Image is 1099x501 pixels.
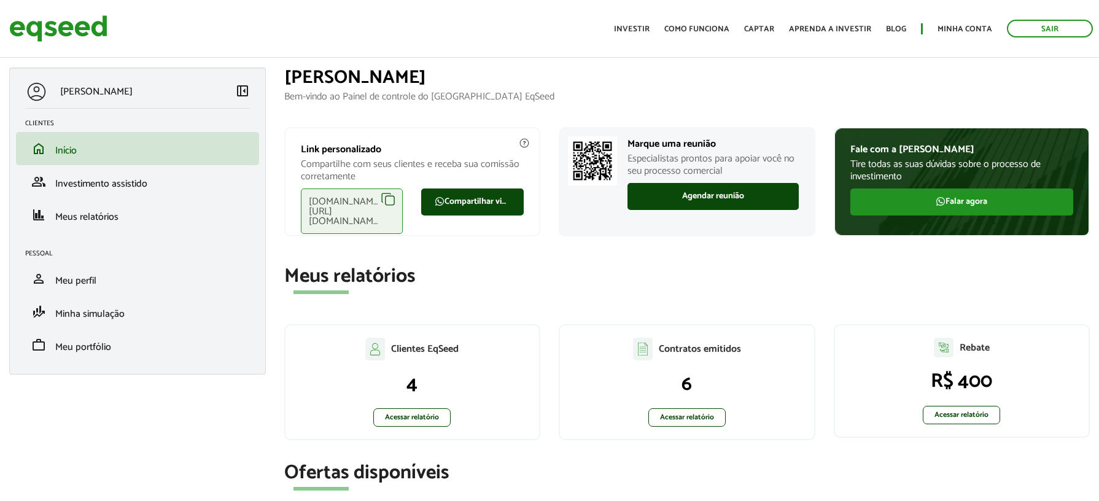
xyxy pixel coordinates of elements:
[664,25,729,33] a: Como funciona
[235,83,250,98] span: left_panel_close
[284,68,1090,88] h1: [PERSON_NAME]
[55,273,96,289] span: Meu perfil
[627,183,799,210] a: Agendar reunião
[31,174,46,189] span: group
[421,188,524,216] a: Compartilhar via WhatsApp
[31,338,46,352] span: work
[31,271,46,286] span: person
[960,342,990,354] p: Rebate
[55,209,118,225] span: Meus relatórios
[633,338,653,360] img: agent-contratos.svg
[25,120,259,127] h2: Clientes
[301,158,524,182] p: Compartilhe com seus clientes e receba sua comissão corretamente
[938,25,992,33] a: Minha conta
[934,338,953,357] img: agent-relatorio.svg
[627,138,799,150] p: Marque uma reunião
[25,141,250,156] a: homeInício
[25,338,250,352] a: workMeu portfólio
[31,141,46,156] span: home
[16,262,259,295] li: Meu perfil
[31,208,46,222] span: finance
[435,196,445,206] img: FaWhatsapp.svg
[850,158,1074,182] p: Tire todas as suas dúvidas sobre o processo de investimento
[25,305,250,319] a: finance_modeMinha simulação
[55,142,77,159] span: Início
[60,86,133,98] p: [PERSON_NAME]
[648,408,726,427] a: Acessar relatório
[365,338,385,360] img: agent-clientes.svg
[1007,20,1093,37] a: Sair
[284,462,1090,484] h2: Ofertas disponíveis
[284,266,1090,287] h2: Meus relatórios
[886,25,906,33] a: Blog
[789,25,871,33] a: Aprenda a investir
[568,136,617,185] img: Marcar reunião com consultor
[25,208,250,222] a: financeMeus relatórios
[55,176,147,192] span: Investimento assistido
[16,132,259,165] li: Início
[55,306,125,322] span: Minha simulação
[25,250,259,257] h2: Pessoal
[298,373,527,396] p: 4
[16,328,259,362] li: Meu portfólio
[850,144,1074,155] p: Fale com a [PERSON_NAME]
[391,343,459,355] p: Clientes EqSeed
[235,83,250,101] a: Colapsar menu
[31,305,46,319] span: finance_mode
[16,295,259,328] li: Minha simulação
[25,271,250,286] a: personMeu perfil
[25,174,250,189] a: groupInvestimento assistido
[301,144,524,155] p: Link personalizado
[519,138,530,149] img: agent-meulink-info2.svg
[744,25,774,33] a: Captar
[572,373,802,396] p: 6
[627,153,799,176] p: Especialistas prontos para apoiar você no seu processo comercial
[16,165,259,198] li: Investimento assistido
[16,198,259,231] li: Meus relatórios
[284,91,1090,103] p: Bem-vindo ao Painel de controle do [GEOGRAPHIC_DATA] EqSeed
[659,343,741,355] p: Contratos emitidos
[9,12,107,45] img: EqSeed
[923,406,1000,424] a: Acessar relatório
[55,339,111,355] span: Meu portfólio
[614,25,650,33] a: Investir
[847,370,1077,393] p: R$ 400
[936,196,946,206] img: FaWhatsapp.svg
[373,408,451,427] a: Acessar relatório
[301,188,403,234] div: [DOMAIN_NAME][URL][DOMAIN_NAME]
[850,188,1074,216] a: Falar agora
